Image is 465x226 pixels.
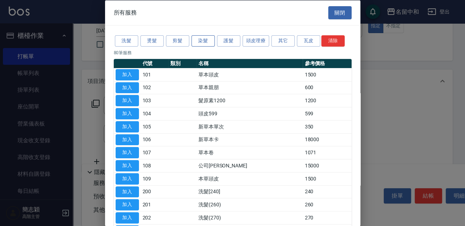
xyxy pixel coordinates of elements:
[197,59,303,68] th: 名稱
[141,133,169,146] td: 106
[141,185,169,198] td: 200
[197,185,303,198] td: 洗髮[240]
[197,94,303,107] td: 髮原素1200
[116,186,139,197] button: 加入
[303,107,351,120] td: 599
[116,108,139,119] button: 加入
[116,147,139,158] button: 加入
[303,211,351,224] td: 270
[303,68,351,81] td: 1500
[141,198,169,211] td: 201
[217,35,240,47] button: 護髮
[303,198,351,211] td: 260
[141,146,169,159] td: 107
[140,35,164,47] button: 燙髮
[114,49,352,56] p: 80 筆服務
[141,107,169,120] td: 104
[197,159,303,172] td: 公司[PERSON_NAME]
[141,59,169,68] th: 代號
[116,173,139,184] button: 加入
[303,146,351,159] td: 1071
[197,81,303,94] td: 草本親朋
[303,120,351,133] td: 350
[303,94,351,107] td: 1200
[141,68,169,81] td: 101
[243,35,270,47] button: 頭皮理療
[116,95,139,106] button: 加入
[116,212,139,223] button: 加入
[114,9,137,16] span: 所有服務
[116,199,139,210] button: 加入
[297,35,320,47] button: 瓦皮
[168,59,197,68] th: 類別
[197,146,303,159] td: 草本卷
[303,133,351,146] td: 18000
[271,35,295,47] button: 其它
[197,120,303,133] td: 新草本單次
[303,59,351,68] th: 參考價格
[141,94,169,107] td: 103
[141,211,169,224] td: 202
[166,35,189,47] button: 剪髮
[303,81,351,94] td: 600
[116,160,139,171] button: 加入
[197,211,303,224] td: 洗髮(270)
[116,82,139,93] button: 加入
[197,107,303,120] td: 頭皮599
[303,172,351,185] td: 1500
[141,120,169,133] td: 105
[116,69,139,80] button: 加入
[197,133,303,146] td: 新草本卡
[116,121,139,132] button: 加入
[197,172,303,185] td: 本草頭皮
[197,198,303,211] td: 洗髮(260)
[191,35,215,47] button: 染髮
[303,185,351,198] td: 240
[197,68,303,81] td: 草本頭皮
[115,35,138,47] button: 洗髮
[321,35,345,47] button: 清除
[328,6,352,19] button: 關閉
[141,159,169,172] td: 108
[141,172,169,185] td: 109
[141,81,169,94] td: 102
[303,159,351,172] td: 15000
[116,134,139,145] button: 加入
